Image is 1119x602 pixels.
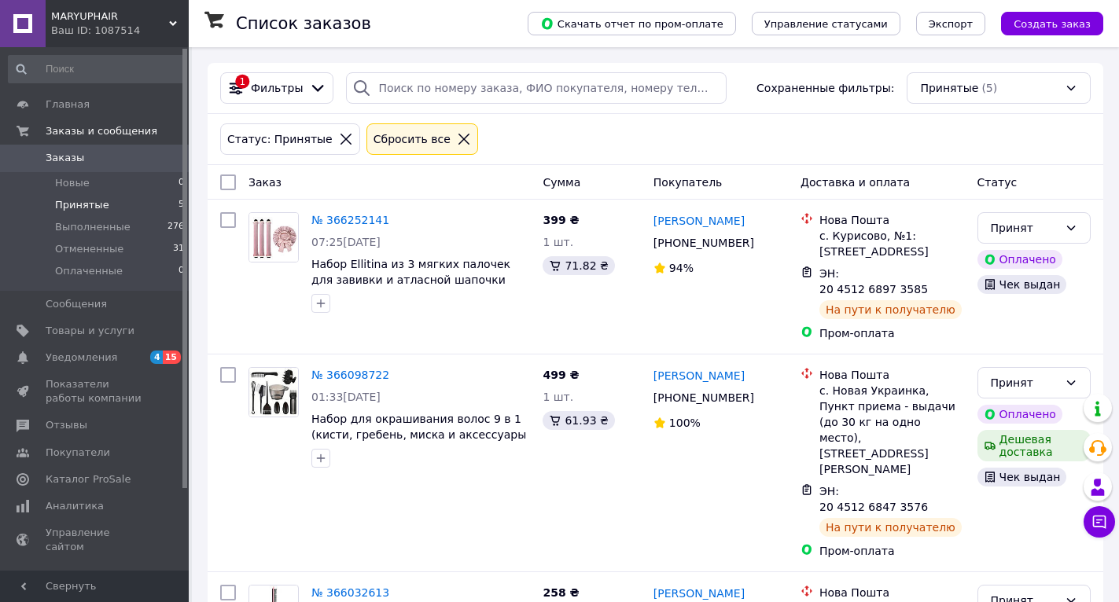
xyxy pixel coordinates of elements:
[991,219,1058,237] div: Принят
[311,586,389,599] a: № 366032613
[46,124,157,138] span: Заказы и сообщения
[248,367,299,417] a: Фото товару
[370,130,454,148] div: Сбросить все
[653,368,745,384] a: [PERSON_NAME]
[46,418,87,432] span: Отзывы
[801,176,910,189] span: Доставка и оплата
[150,351,163,364] span: 4
[916,12,985,35] button: Экспорт
[311,391,381,403] span: 01:33[DATE]
[819,367,965,383] div: Нова Пошта
[977,250,1062,269] div: Оплачено
[991,374,1058,391] div: Принят
[819,543,965,559] div: Пром-оплата
[248,176,282,189] span: Заказ
[977,275,1067,294] div: Чек выдан
[163,351,181,364] span: 15
[985,17,1103,29] a: Создать заказ
[311,413,526,472] a: Набор для окрашивания волос 9 в 1 (кисти, гребень, миска и аксессуары для салонов и домашнего при...
[669,262,694,274] span: 94%
[977,468,1067,486] div: Чек выдан
[249,213,298,262] img: Фото товару
[752,12,900,35] button: Управление статусами
[173,242,184,256] span: 31
[311,258,510,302] a: Набор Ellitina из 3 мягких палочек для завивки и атласной шапочки (розовый)
[650,387,757,409] div: [PHONE_NUMBER]
[55,220,131,234] span: Выполненные
[819,585,965,600] div: Нова Пошта
[543,411,614,430] div: 61.93 ₴
[8,55,186,83] input: Поиск
[543,586,579,599] span: 258 ₴
[311,214,389,226] a: № 366252141
[251,80,303,96] span: Фильтры
[819,212,965,228] div: Нова Пошта
[46,446,110,460] span: Покупатели
[179,198,184,212] span: 5
[224,130,336,148] div: Статус: Принятые
[543,391,573,403] span: 1 шт.
[653,176,723,189] span: Покупатель
[819,325,965,341] div: Пром-оплата
[653,213,745,229] a: [PERSON_NAME]
[46,567,145,596] span: Кошелек компании
[46,97,90,112] span: Главная
[1014,18,1091,30] span: Создать заказ
[977,176,1018,189] span: Статус
[1001,12,1103,35] button: Создать заказ
[819,383,965,477] div: с. Новая Украинка, Пункт приема - выдачи (до 30 кг на одно место), [STREET_ADDRESS][PERSON_NAME]
[46,499,104,513] span: Аналитика
[764,18,888,30] span: Управление статусами
[46,151,84,165] span: Заказы
[55,264,123,278] span: Оплаченные
[819,300,962,319] div: На пути к получателю
[55,176,90,190] span: Новые
[46,472,131,486] span: Каталог ProSale
[543,256,614,275] div: 71.82 ₴
[179,264,184,278] span: 0
[55,242,123,256] span: Отмененные
[977,430,1091,461] div: Дешевая доставка
[51,24,189,38] div: Ваш ID: 1087514
[543,236,573,248] span: 1 шт.
[51,9,169,24] span: MARYUPHAIR
[346,72,726,104] input: Поиск по номеру заказа, ФИО покупателя, номеру телефона, Email, номеру накладной
[311,236,381,248] span: 07:25[DATE]
[819,228,965,259] div: с. Курисово, №1: [STREET_ADDRESS]
[819,518,962,537] div: На пути к получателю
[248,212,299,262] a: Фото товару
[236,14,371,33] h1: Список заказов
[540,17,723,31] span: Скачать отчет по пром-оплате
[543,214,579,226] span: 399 ₴
[929,18,973,30] span: Экспорт
[669,417,701,429] span: 100%
[819,267,928,295] span: ЭН: 20 4512 6897 3585
[249,368,298,417] img: Фото товару
[167,220,184,234] span: 276
[981,82,997,94] span: (5)
[46,297,107,311] span: Сообщения
[756,80,894,96] span: Сохраненные фильтры:
[1084,506,1115,538] button: Чат с покупателем
[920,80,978,96] span: Принятые
[528,12,736,35] button: Скачать отчет по пром-оплате
[977,405,1062,424] div: Оплачено
[819,485,928,513] span: ЭН: 20 4512 6847 3576
[543,369,579,381] span: 499 ₴
[653,585,745,601] a: [PERSON_NAME]
[543,176,580,189] span: Сумма
[46,351,117,365] span: Уведомления
[55,198,109,212] span: Принятые
[46,526,145,554] span: Управление сайтом
[46,377,145,406] span: Показатели работы компании
[46,324,134,338] span: Товары и услуги
[311,369,389,381] a: № 366098722
[650,232,757,254] div: [PHONE_NUMBER]
[179,176,184,190] span: 0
